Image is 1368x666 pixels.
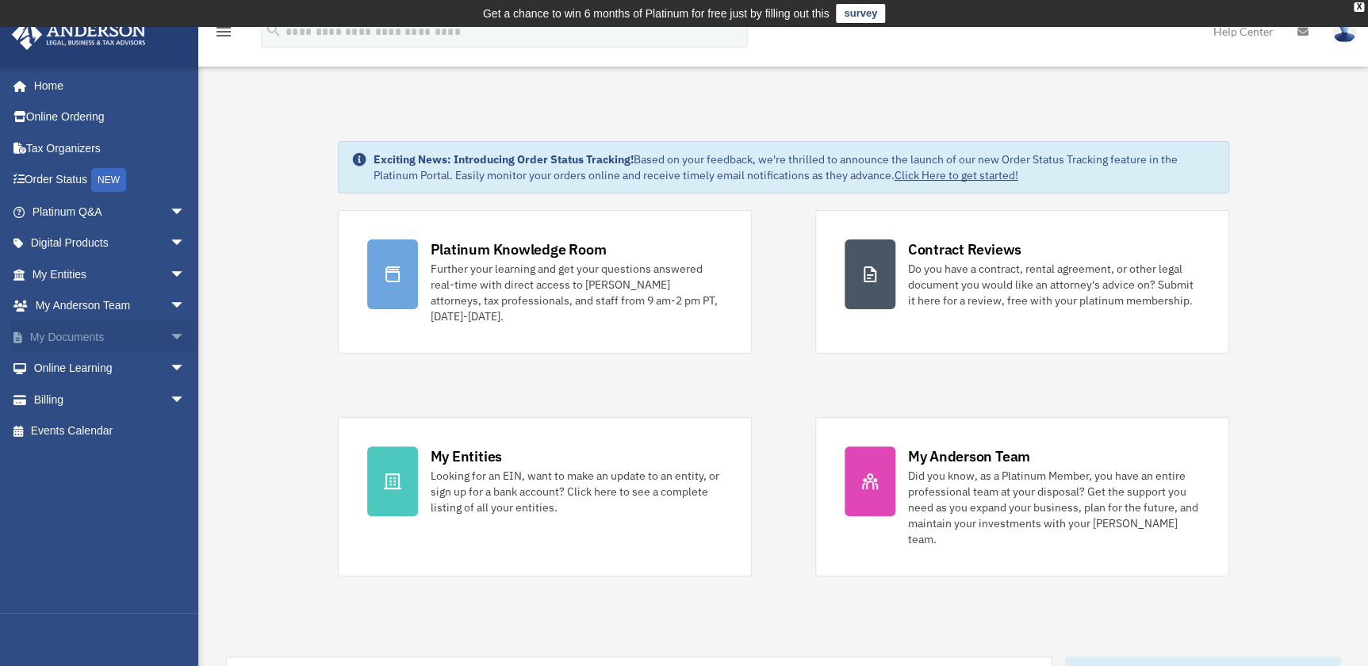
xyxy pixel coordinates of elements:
[431,468,722,515] div: Looking for an EIN, want to make an update to an entity, or sign up for a bank account? Click her...
[11,101,209,133] a: Online Ordering
[374,152,634,166] strong: Exciting News: Introducing Order Status Tracking!
[170,384,201,416] span: arrow_drop_down
[170,321,201,354] span: arrow_drop_down
[170,228,201,260] span: arrow_drop_down
[11,196,209,228] a: Platinum Q&Aarrow_drop_down
[91,168,126,192] div: NEW
[11,321,209,353] a: My Documentsarrow_drop_down
[1332,20,1356,43] img: User Pic
[11,70,201,101] a: Home
[11,258,209,290] a: My Entitiesarrow_drop_down
[908,239,1021,259] div: Contract Reviews
[11,164,209,197] a: Order StatusNEW
[908,468,1200,547] div: Did you know, as a Platinum Member, you have an entire professional team at your disposal? Get th...
[11,290,209,322] a: My Anderson Teamarrow_drop_down
[431,261,722,324] div: Further your learning and get your questions answered real-time with direct access to [PERSON_NAM...
[170,290,201,323] span: arrow_drop_down
[483,4,830,23] div: Get a chance to win 6 months of Platinum for free just by filling out this
[431,239,607,259] div: Platinum Knowledge Room
[895,168,1018,182] a: Click Here to get started!
[11,415,209,447] a: Events Calendar
[7,19,151,50] img: Anderson Advisors Platinum Portal
[815,417,1229,576] a: My Anderson Team Did you know, as a Platinum Member, you have an entire professional team at your...
[214,28,233,41] a: menu
[338,417,752,576] a: My Entities Looking for an EIN, want to make an update to an entity, or sign up for a bank accoun...
[170,258,201,291] span: arrow_drop_down
[214,22,233,41] i: menu
[11,353,209,385] a: Online Learningarrow_drop_down
[908,446,1030,466] div: My Anderson Team
[374,151,1216,183] div: Based on your feedback, we're thrilled to announce the launch of our new Order Status Tracking fe...
[170,353,201,385] span: arrow_drop_down
[431,446,502,466] div: My Entities
[338,210,752,354] a: Platinum Knowledge Room Further your learning and get your questions answered real-time with dire...
[11,132,209,164] a: Tax Organizers
[11,228,209,259] a: Digital Productsarrow_drop_down
[836,4,885,23] a: survey
[1354,2,1364,12] div: close
[908,261,1200,308] div: Do you have a contract, rental agreement, or other legal document you would like an attorney's ad...
[170,196,201,228] span: arrow_drop_down
[815,210,1229,354] a: Contract Reviews Do you have a contract, rental agreement, or other legal document you would like...
[11,384,209,415] a: Billingarrow_drop_down
[265,21,282,39] i: search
